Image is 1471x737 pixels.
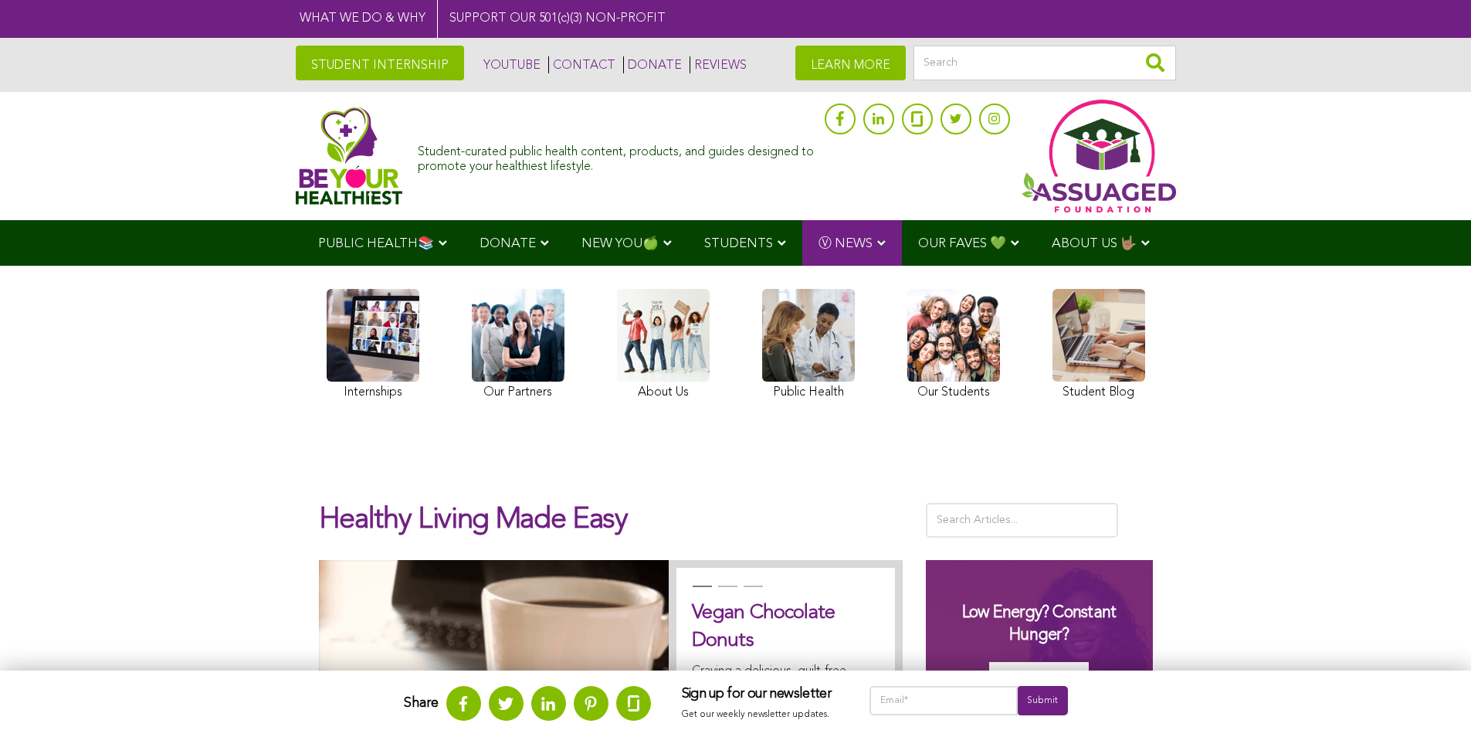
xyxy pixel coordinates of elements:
div: Navigation Menu [296,220,1176,266]
span: Ⓥ NEWS [819,237,873,250]
img: Assuaged App [1022,100,1176,212]
h3: Sign up for our newsletter [682,686,839,703]
input: Submit [1018,686,1067,715]
img: Get Your Guide [989,662,1089,691]
input: Search Articles... [926,503,1119,538]
h1: Healthy Living Made Easy [319,503,903,552]
a: CONTACT [548,56,615,73]
h2: Vegan Chocolate Donuts [692,599,879,655]
iframe: Chat Widget [1394,663,1471,737]
span: STUDENTS [704,237,773,250]
span: NEW YOU🍏 [581,237,659,250]
input: Search [913,46,1176,80]
span: PUBLIC HEALTH📚 [318,237,434,250]
a: REVIEWS [690,56,747,73]
p: Get our weekly newsletter updates. [682,706,839,723]
span: ABOUT US 🤟🏽 [1052,237,1137,250]
a: DONATE [623,56,682,73]
div: Student-curated public health content, products, and guides designed to promote your healthiest l... [418,138,816,175]
h3: Low Energy? Constant Hunger? [941,602,1137,646]
img: glassdoor.svg [628,695,639,712]
button: 1 of 3 [693,586,708,601]
img: glassdoor [911,111,922,127]
strong: Share [404,696,439,710]
a: STUDENT INTERNSHIP [296,46,464,80]
a: YOUTUBE [480,56,541,73]
span: OUR FAVES 💚 [918,237,1006,250]
input: Email* [869,686,1019,715]
button: 2 of 3 [718,586,734,601]
button: 3 of 3 [744,586,759,601]
span: DONATE [480,237,536,250]
a: LEARN MORE [795,46,906,80]
img: Assuaged [296,107,403,205]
